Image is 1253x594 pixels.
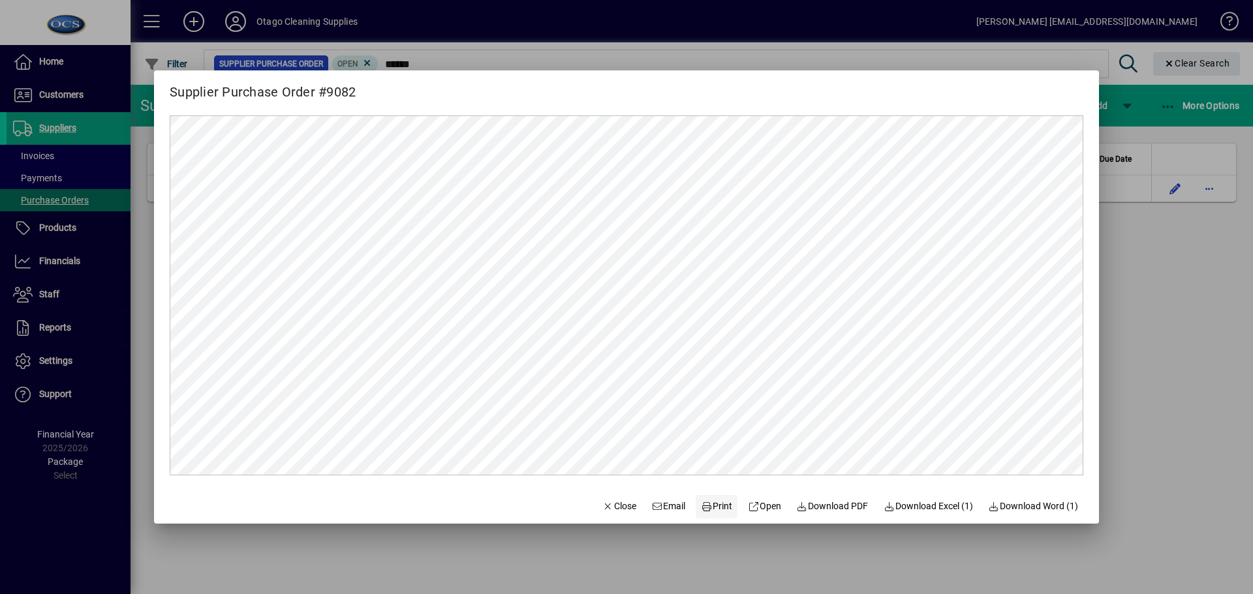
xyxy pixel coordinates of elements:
span: Download Excel (1) [884,499,973,513]
span: Open [748,499,781,513]
button: Print [696,495,737,518]
button: Download Excel (1) [878,495,978,518]
button: Download Word (1) [983,495,1084,518]
span: Close [602,499,636,513]
button: Close [597,495,642,518]
span: Download Word (1) [989,499,1079,513]
span: Email [652,499,686,513]
span: Download PDF [797,499,869,513]
h2: Supplier Purchase Order #9082 [154,70,371,102]
button: Email [647,495,691,518]
a: Download PDF [792,495,874,518]
span: Print [701,499,732,513]
a: Open [743,495,786,518]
